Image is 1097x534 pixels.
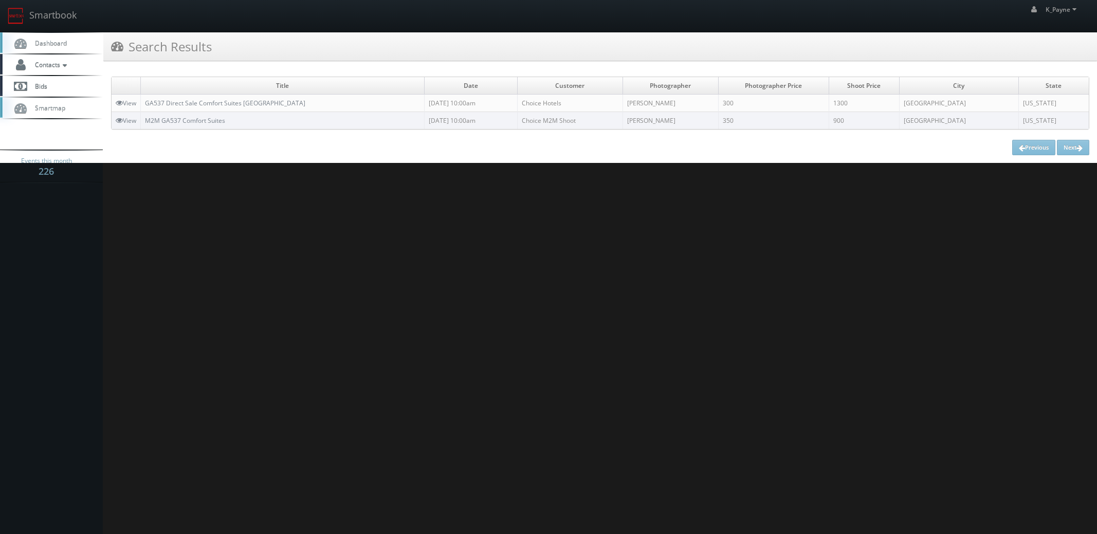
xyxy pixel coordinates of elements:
td: State [1018,77,1089,95]
td: City [900,77,1019,95]
span: Dashboard [30,39,67,47]
td: [GEOGRAPHIC_DATA] [900,112,1019,130]
span: Events this month [21,156,72,166]
h3: Search Results [111,38,212,56]
td: Photographer Price [718,77,829,95]
span: Bids [30,82,47,90]
td: [PERSON_NAME] [623,95,718,112]
td: 350 [718,112,829,130]
td: Date [424,77,517,95]
td: [US_STATE] [1018,95,1089,112]
strong: 226 [39,165,54,177]
a: GA537 Direct Sale Comfort Suites [GEOGRAPHIC_DATA] [145,99,305,107]
span: K_Payne [1046,5,1080,14]
td: [DATE] 10:00am [424,95,517,112]
td: Title [141,77,425,95]
td: Shoot Price [829,77,900,95]
a: View [116,99,136,107]
td: 300 [718,95,829,112]
td: [PERSON_NAME] [623,112,718,130]
span: Smartmap [30,103,65,112]
td: [GEOGRAPHIC_DATA] [900,95,1019,112]
td: Choice Hotels [518,95,623,112]
td: 900 [829,112,900,130]
img: smartbook-logo.png [8,8,24,24]
a: View [116,116,136,125]
a: M2M GA537 Comfort Suites [145,116,225,125]
td: Choice M2M Shoot [518,112,623,130]
td: 1300 [829,95,900,112]
td: [US_STATE] [1018,112,1089,130]
td: [DATE] 10:00am [424,112,517,130]
td: Photographer [623,77,718,95]
span: Contacts [30,60,69,69]
td: Customer [518,77,623,95]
